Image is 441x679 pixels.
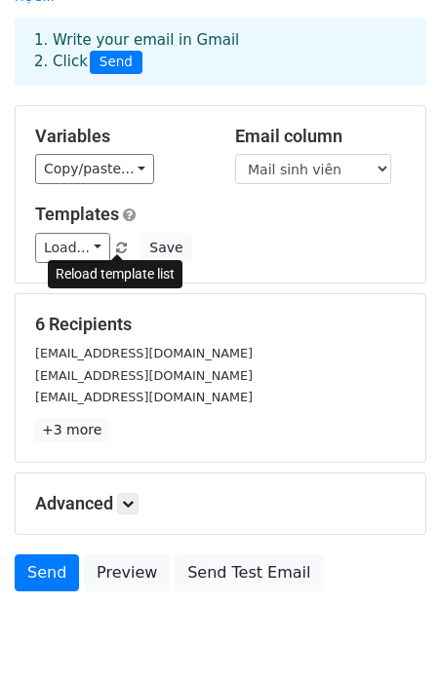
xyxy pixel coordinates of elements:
a: Templates [35,204,119,224]
a: Preview [84,554,170,591]
h5: Advanced [35,493,406,514]
a: Copy/paste... [35,154,154,184]
div: Reload template list [48,260,182,288]
div: Tiện ích trò chuyện [343,585,441,679]
small: [EMAIL_ADDRESS][DOMAIN_NAME] [35,346,253,360]
a: Send [15,554,79,591]
span: Send [90,51,142,74]
a: Load... [35,233,110,263]
h5: Variables [35,126,206,147]
small: [EMAIL_ADDRESS][DOMAIN_NAME] [35,390,253,404]
a: +3 more [35,418,108,442]
button: Save [140,233,191,263]
a: Send Test Email [175,554,323,591]
iframe: Chat Widget [343,585,441,679]
small: [EMAIL_ADDRESS][DOMAIN_NAME] [35,368,253,383]
h5: 6 Recipients [35,314,406,335]
div: 1. Write your email in Gmail 2. Click [20,29,421,74]
h5: Email column [235,126,406,147]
